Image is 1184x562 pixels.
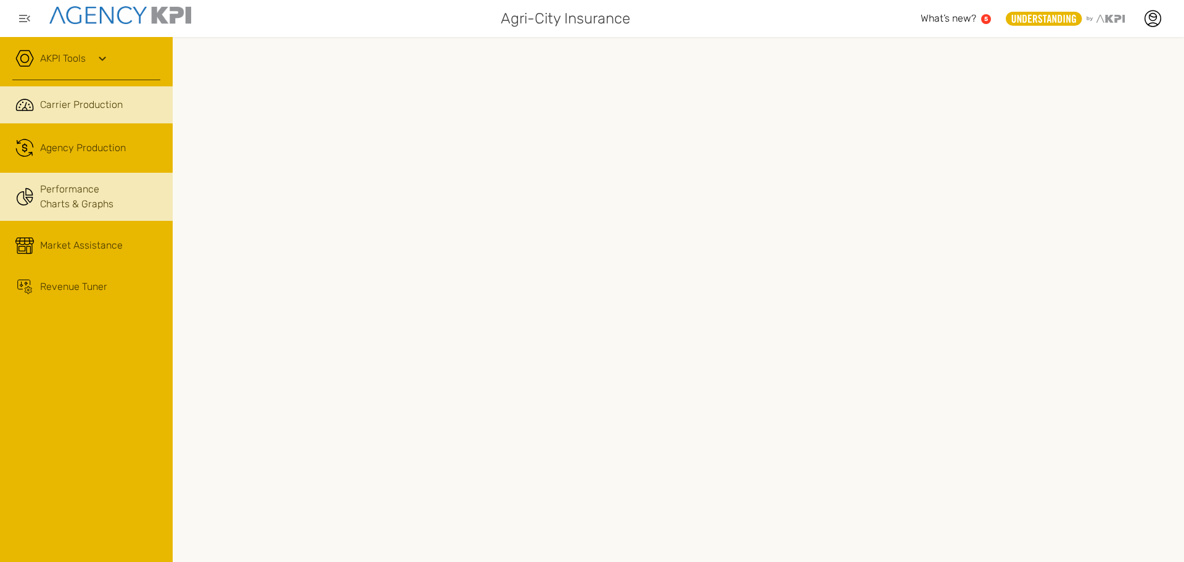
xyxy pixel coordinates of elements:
[49,6,191,24] img: agencykpi-logo-550x69-2d9e3fa8.png
[40,97,123,112] span: Carrier Production
[981,14,991,24] a: 5
[40,238,123,253] span: Market Assistance
[921,12,976,24] span: What’s new?
[40,141,126,155] span: Agency Production
[40,279,107,294] span: Revenue Tuner
[40,51,86,66] a: AKPI Tools
[984,15,988,22] text: 5
[501,7,630,30] span: Agri-City Insurance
